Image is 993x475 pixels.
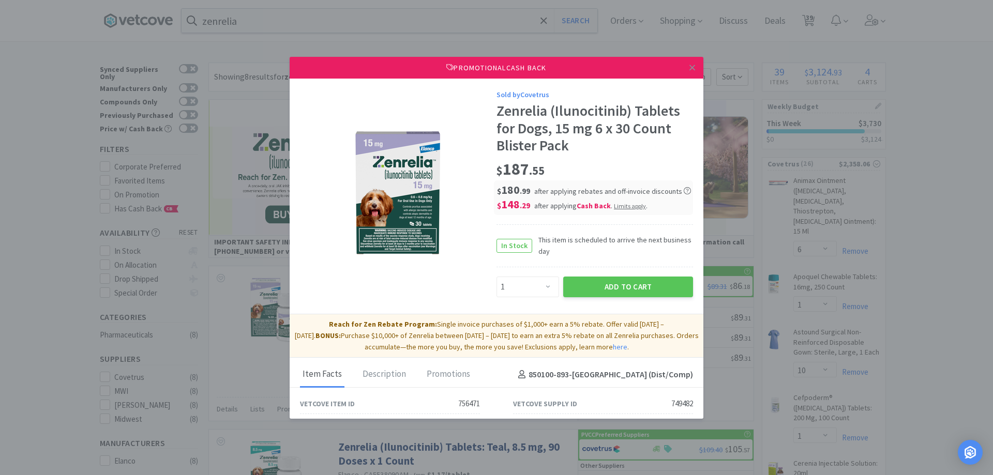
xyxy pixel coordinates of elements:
div: Unit Price [300,418,337,430]
button: Add to Cart [563,277,693,297]
strong: Reach for Zen Rebate Program: [329,319,437,329]
div: Zenrelia (Ilunocitinib) Tablets for Dogs, 15 mg 6 x 30 Count Blister Pack [496,102,693,155]
span: after applying . [534,201,648,210]
span: $ [497,201,501,210]
div: Open Intercom Messenger [958,440,983,465]
i: Cash Back [577,201,611,210]
h4: 850100-893 - [GEOGRAPHIC_DATA] (Dist/Comp) [514,368,693,381]
span: In Stock [497,239,532,252]
div: 749482 [671,397,693,410]
span: . 55 [529,163,545,178]
span: This item is scheduled to arrive the next business day [532,234,693,257]
div: Promotional Cash Back [290,57,703,79]
div: Description [360,362,409,388]
div: Sold by Covetrus [496,89,693,100]
span: $ [496,163,503,178]
div: Item Facts [300,362,344,388]
div: Vetcove Supply ID [513,398,577,409]
div: Promotions [424,362,473,388]
span: after applying rebates and off-invoice discounts [534,187,691,196]
span: 180 [497,182,530,197]
span: 187 [496,159,545,179]
span: 148 [497,197,530,211]
div: CA5539030AM [649,418,693,430]
div: Man No. [513,418,541,430]
span: $ [497,186,501,196]
div: 756471 [458,397,480,410]
span: . 29 [520,201,530,210]
span: . 99 [520,186,530,196]
img: 591f3c8a17ba4ca09be11b48e6d04d00_749482.png [351,128,446,257]
span: Limits apply [614,202,646,210]
div: Vetcove Item ID [300,398,355,409]
div: . [614,201,648,210]
div: $1.01/tablet [442,418,480,430]
a: here [613,342,627,351]
strong: BONUS: [315,331,341,340]
p: Single invoice purchases of $1,000+ earn a 5% rebate. Offer valid [DATE] – [DATE]. Purchase $10,0... [294,318,699,353]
